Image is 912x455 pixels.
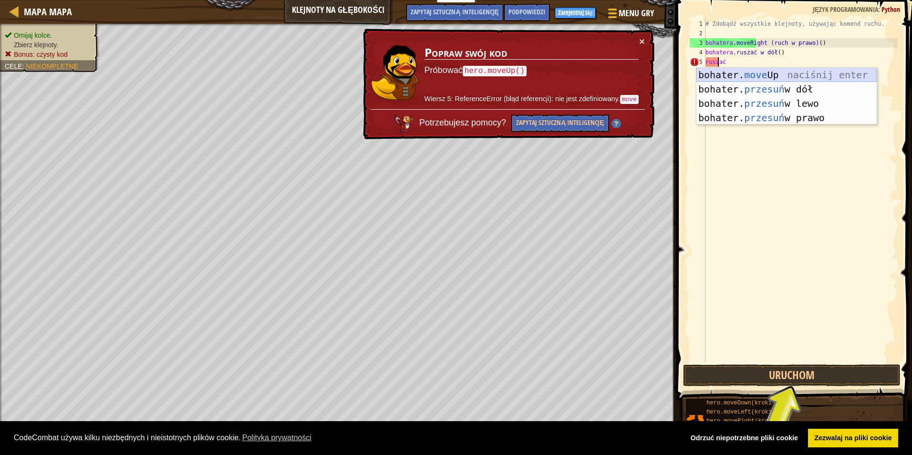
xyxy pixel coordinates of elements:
[5,40,92,50] li: Zbierz klejnoty.
[683,364,901,386] button: Uruchom
[699,30,703,37] font: 2
[684,429,805,448] a: Odrzuć pliki cookie
[5,31,92,40] li: Omijaj kolce.
[601,4,660,26] button: Menu gry
[619,7,654,20] span: Menu gry
[878,5,881,14] span: :
[555,7,596,19] button: Zarejestruj się
[639,36,645,46] button: ×
[5,62,22,70] span: Cele
[706,400,775,406] span: hero.moveDown(kroki)
[394,115,414,132] img: AI
[14,41,58,49] span: Zbierz klejnoty.
[425,95,620,103] font: Wiersz 5: ReferenceError (błąd referencji): nie jest zdefiniowany.
[24,5,72,18] span: Mapa Mapa
[699,21,703,27] font: 1
[699,49,703,56] font: 4
[463,66,527,76] code: hero.moveUp()
[699,40,703,46] font: 3
[5,50,92,59] li: Bonus: czysty kod
[508,7,545,16] span: Podpowiedzi
[26,62,78,70] span: Niekompletne
[686,409,704,427] img: portrait.png
[425,46,639,60] h3: Popraw swój kod
[14,31,52,39] span: Omijaj kolce.
[706,418,778,424] span: hero.moveRight(kroki)
[620,95,639,104] code: move
[241,431,313,445] a: Dowiedz się więcej o plikach cookie
[881,5,900,14] span: Python
[22,62,26,70] span: :
[699,59,703,65] font: 5
[808,429,898,448] a: Zezwalaj na pliki cookie
[411,7,498,16] span: Zapytaj sztuczną inteligencję
[511,114,609,132] button: Zapytaj sztuczną inteligencję
[611,119,621,128] img: Aluzja
[425,65,463,75] font: Próbować
[14,51,68,58] span: Bonus: czysty kod
[371,45,419,101] img: duck_alejandro.png
[706,409,775,415] span: hero.moveLeft(kroki)
[14,434,241,442] font: CodeCombat używa kilku niezbędnych i nieistotnych plików cookie.
[813,5,878,14] span: Język programowania
[419,118,508,128] span: Potrzebujesz pomocy?
[406,4,503,21] button: Zapytaj sztuczną inteligencję
[19,5,72,18] a: Mapa Mapa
